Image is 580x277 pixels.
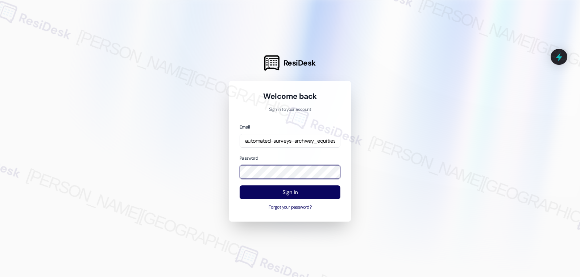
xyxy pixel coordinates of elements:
span: ResiDesk [283,58,316,68]
input: name@example.com [240,134,340,148]
button: Sign In [240,185,340,200]
label: Email [240,124,250,130]
h1: Welcome back [240,91,340,101]
label: Password [240,155,258,161]
img: ResiDesk Logo [264,55,279,71]
p: Sign in to your account [240,106,340,113]
button: Forgot your password? [240,204,340,211]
